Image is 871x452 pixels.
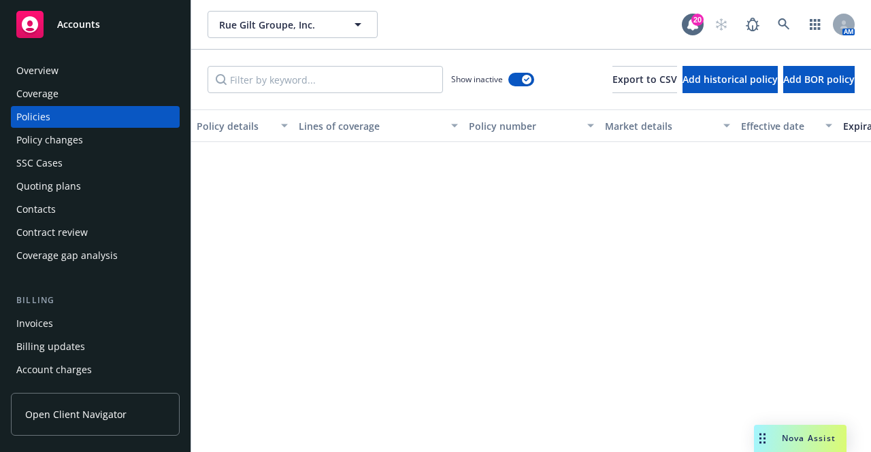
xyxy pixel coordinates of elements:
div: 20 [691,14,704,26]
button: Market details [599,109,736,142]
div: Policies [16,106,50,128]
a: Billing updates [11,336,180,358]
div: Effective date [741,119,817,133]
span: Show inactive [451,73,503,85]
div: Lines of coverage [299,119,443,133]
div: Drag to move [754,425,771,452]
span: Open Client Navigator [25,407,127,421]
div: Policy changes [16,129,83,151]
a: Switch app [802,11,829,38]
a: Overview [11,60,180,82]
a: Account charges [11,359,180,381]
div: Account charges [16,359,92,381]
a: Policy changes [11,129,180,151]
span: Export to CSV [612,73,677,86]
input: Filter by keyword... [208,66,443,93]
div: Coverage gap analysis [16,245,118,266]
button: Rue Gilt Groupe, Inc. [208,11,378,38]
button: Effective date [736,109,838,142]
a: Accounts [11,5,180,44]
a: Report a Bug [739,11,766,38]
a: Contacts [11,198,180,220]
a: Policies [11,106,180,128]
span: Rue Gilt Groupe, Inc. [219,18,337,32]
div: Invoices [16,313,53,334]
span: Nova Assist [782,432,836,444]
div: Coverage [16,83,59,105]
button: Export to CSV [612,66,677,93]
a: Invoices [11,313,180,334]
div: Billing [11,294,180,307]
a: Quoting plans [11,175,180,197]
button: Add historical policy [683,66,778,93]
button: Lines of coverage [293,109,463,142]
button: Policy number [463,109,599,142]
div: Quoting plans [16,175,81,197]
a: Coverage [11,83,180,105]
span: Accounts [57,19,100,30]
button: Add BOR policy [783,66,855,93]
a: SSC Cases [11,152,180,174]
button: Nova Assist [754,425,847,452]
div: SSC Cases [16,152,63,174]
a: Coverage gap analysis [11,245,180,266]
div: Policy number [469,119,579,133]
button: Policy details [191,109,293,142]
a: Search [770,11,798,38]
span: Add BOR policy [783,73,855,86]
span: Add historical policy [683,73,778,86]
a: Start snowing [708,11,735,38]
div: Policy details [197,119,273,133]
div: Market details [605,119,715,133]
div: Overview [16,60,59,82]
div: Contacts [16,198,56,220]
a: Contract review [11,222,180,243]
div: Contract review [16,222,88,243]
div: Billing updates [16,336,85,358]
